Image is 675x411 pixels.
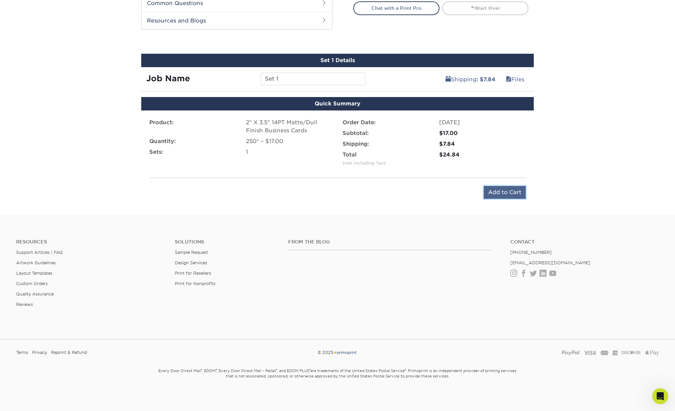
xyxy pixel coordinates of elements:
[29,4,39,14] img: Profile image for Jenny
[506,76,511,83] span: files
[441,73,500,86] a: Shipping: $7.84
[19,4,30,14] img: Profile image for Erica
[142,12,332,29] h2: Resources and Blogs
[102,220,108,225] button: Emoji picker
[502,73,529,86] a: Files
[16,271,52,276] a: Layout Templates
[439,119,526,127] div: [DATE]
[118,3,130,15] div: Close
[343,161,387,166] small: (not including Tax):
[11,183,123,200] input: Your email
[146,74,190,83] strong: Job Name
[149,119,174,127] label: Product:
[149,137,176,145] label: Quantity:
[16,260,56,265] a: Artwork Guidelines
[141,366,534,395] small: Every Door Direct Mail , EDDM , Every Door Direct Mail – Retail , and EDDM PLUS are trademarks of...
[16,291,54,296] a: Quality Assurance
[16,281,48,286] a: Custom Orders
[57,8,84,15] p: Back [DATE]
[288,239,492,245] h4: From the Blog
[353,1,439,15] a: Chat with a Print Pro
[216,368,217,372] sup: ®
[261,73,365,85] input: Enter a job name
[309,368,310,372] sup: ®
[276,368,277,372] sup: ®
[175,260,207,265] a: Design Services
[16,239,165,245] h4: Resources
[484,186,526,199] input: Add to Cart
[442,1,528,15] a: Start Over
[175,281,215,286] a: Print for Nonprofits
[4,3,17,15] button: go back
[175,239,278,245] h4: Solutions
[476,76,496,83] b: : $7.84
[7,200,127,212] textarea: Message…
[38,4,49,14] img: Profile image for Irene
[405,368,406,372] sup: ®
[246,137,332,145] div: 250* – $17.00
[446,76,451,83] span: shipping
[343,140,369,148] label: Shipping:
[229,348,447,358] div: © 2025
[510,250,552,255] a: [PHONE_NUMBER]
[16,302,33,307] a: Reviews
[439,129,526,137] div: $17.00
[439,140,526,148] div: $7.84
[113,217,124,228] button: Send a message…
[246,119,332,135] div: 2" X 3.5" 14PT Matte/Dull Finish Business Cards
[32,348,47,358] a: Privacy
[439,151,526,159] div: $24.84
[141,97,534,110] div: Quick Summary
[201,368,202,372] sup: ®
[51,348,87,358] a: Reprint & Refund
[333,350,357,355] img: Primoprint
[246,148,332,156] div: 1
[16,250,63,255] a: Support Articles | FAQ
[343,129,369,137] label: Subtotal:
[175,250,208,255] a: Sample Request
[510,239,659,245] a: Contact
[141,54,534,67] div: Set 1 Details
[652,388,668,404] iframe: Intercom live chat
[16,348,28,358] a: Terms
[149,148,163,156] label: Sets:
[343,119,376,127] label: Order Date:
[175,271,211,276] a: Print for Resellers
[51,3,80,8] h1: Primoprint
[105,3,118,15] button: Home
[510,260,590,265] a: [EMAIL_ADDRESS][DOMAIN_NAME]
[343,151,387,167] label: Total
